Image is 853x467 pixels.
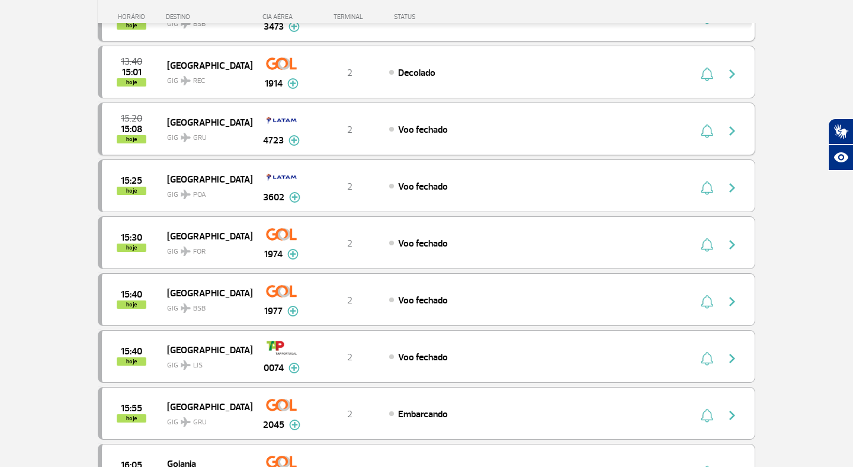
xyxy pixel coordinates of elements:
span: GIG [167,126,243,143]
img: destiny_airplane.svg [181,190,191,199]
span: Voo fechado [398,351,448,363]
img: sino-painel-voo.svg [701,295,713,309]
span: hoje [117,300,146,309]
span: 2025-08-28 15:20:00 [121,114,142,123]
img: sino-painel-voo.svg [701,351,713,366]
div: STATUS [388,13,485,21]
img: sino-painel-voo.svg [701,408,713,423]
img: mais-info-painel-voo.svg [288,363,300,373]
span: [GEOGRAPHIC_DATA] [167,171,243,187]
span: 2025-08-28 15:30:00 [121,233,142,242]
span: FOR [193,247,206,257]
span: Decolado [398,67,435,79]
span: hoje [117,135,146,143]
img: seta-direita-painel-voo.svg [725,295,739,309]
span: 2025-08-28 15:40:00 [121,347,142,356]
img: seta-direita-painel-voo.svg [725,351,739,366]
span: 2025-08-28 15:40:00 [121,290,142,299]
button: Abrir tradutor de língua de sinais. [828,119,853,145]
span: LIS [193,360,203,371]
img: sino-painel-voo.svg [701,67,713,81]
span: hoje [117,187,146,195]
span: 3602 [263,190,284,204]
span: Voo fechado [398,124,448,136]
span: 2 [347,238,352,250]
span: GIG [167,183,243,200]
span: GRU [193,133,207,143]
span: 4723 [263,133,284,148]
span: [GEOGRAPHIC_DATA] [167,285,243,300]
span: REC [193,76,205,87]
img: sino-painel-voo.svg [701,124,713,138]
img: seta-direita-painel-voo.svg [725,67,739,81]
div: CIA AÉREA [252,13,311,21]
span: GRU [193,417,207,428]
span: 2025-08-28 15:55:00 [121,404,142,412]
img: mais-info-painel-voo.svg [288,135,300,146]
span: hoje [117,78,146,87]
span: [GEOGRAPHIC_DATA] [167,114,243,130]
img: mais-info-painel-voo.svg [289,192,300,203]
span: GIG [167,69,243,87]
img: destiny_airplane.svg [181,360,191,370]
span: Voo fechado [398,181,448,193]
div: Plugin de acessibilidade da Hand Talk. [828,119,853,171]
span: [GEOGRAPHIC_DATA] [167,228,243,244]
img: sino-painel-voo.svg [701,238,713,252]
span: 1977 [264,304,283,318]
span: Voo fechado [398,238,448,250]
img: seta-direita-painel-voo.svg [725,124,739,138]
span: 2025-08-28 15:08:00 [121,125,142,133]
button: Abrir recursos assistivos. [828,145,853,171]
span: 2 [347,67,352,79]
span: [GEOGRAPHIC_DATA] [167,57,243,73]
img: seta-direita-painel-voo.svg [725,408,739,423]
div: TERMINAL [311,13,388,21]
img: sino-painel-voo.svg [701,181,713,195]
img: destiny_airplane.svg [181,76,191,85]
span: hoje [117,414,146,423]
img: destiny_airplane.svg [181,133,191,142]
img: mais-info-painel-voo.svg [287,249,299,260]
span: 2025-08-28 15:25:00 [121,177,142,185]
span: GIG [167,297,243,314]
span: 2025-08-28 13:40:00 [121,57,142,66]
img: destiny_airplane.svg [181,417,191,427]
span: GIG [167,411,243,428]
span: Embarcando [398,408,448,420]
span: 1914 [265,76,283,91]
span: POA [193,190,206,200]
span: 2045 [263,418,284,432]
div: DESTINO [166,13,252,21]
img: destiny_airplane.svg [181,303,191,313]
span: 2 [347,181,352,193]
img: seta-direita-painel-voo.svg [725,181,739,195]
span: [GEOGRAPHIC_DATA] [167,399,243,414]
span: 2025-08-28 15:01:00 [122,68,142,76]
span: [GEOGRAPHIC_DATA] [167,342,243,357]
span: Voo fechado [398,295,448,306]
span: GIG [167,240,243,257]
div: HORÁRIO [101,13,166,21]
img: mais-info-painel-voo.svg [289,420,300,430]
span: 2 [347,351,352,363]
img: mais-info-painel-voo.svg [287,306,299,316]
span: hoje [117,244,146,252]
span: 2 [347,124,352,136]
img: seta-direita-painel-voo.svg [725,238,739,252]
span: hoje [117,357,146,366]
img: destiny_airplane.svg [181,247,191,256]
span: GIG [167,354,243,371]
span: BSB [193,303,206,314]
img: mais-info-painel-voo.svg [287,78,299,89]
span: 2 [347,408,352,420]
span: 1974 [264,247,283,261]
span: 2 [347,295,352,306]
span: 0074 [264,361,284,375]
